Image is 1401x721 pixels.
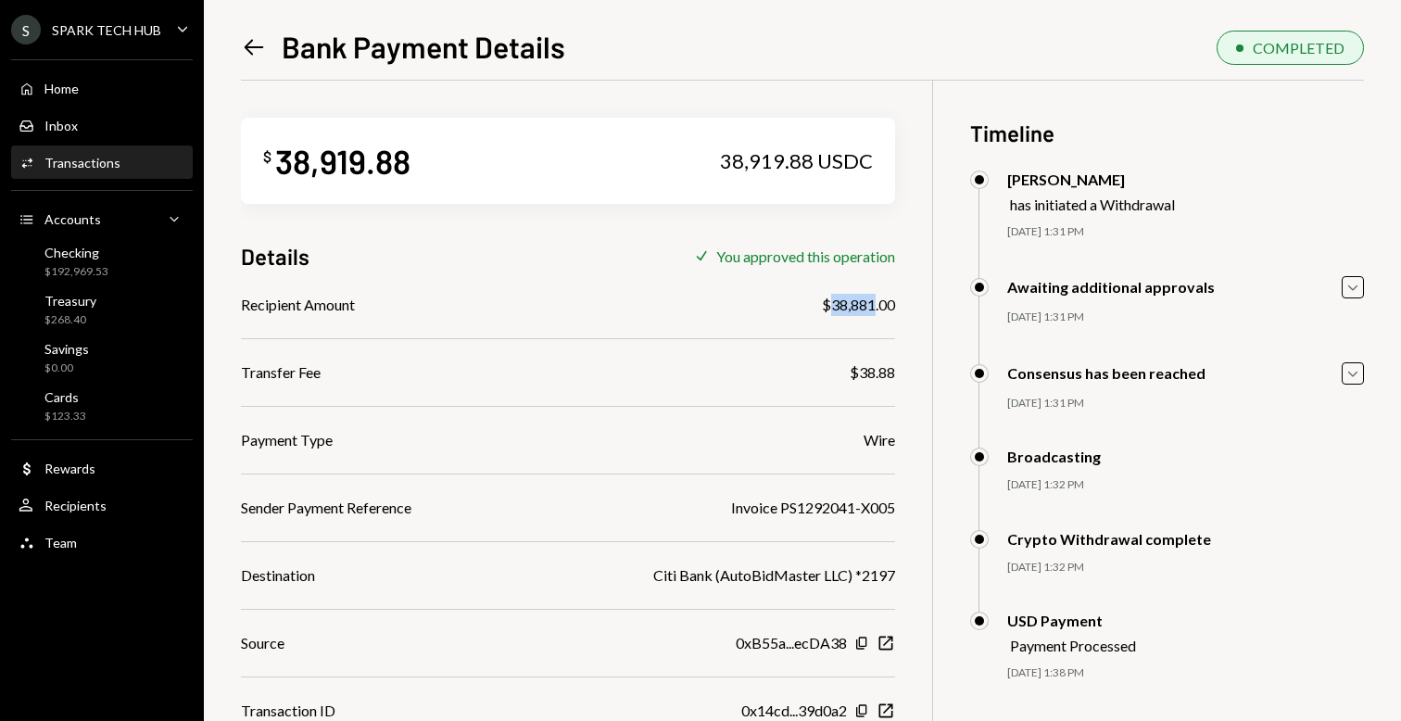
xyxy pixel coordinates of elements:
[241,361,321,384] div: Transfer Fee
[1007,477,1364,493] div: [DATE] 1:32 PM
[1007,171,1175,188] div: [PERSON_NAME]
[241,564,315,587] div: Destination
[241,294,355,316] div: Recipient Amount
[44,341,89,357] div: Savings
[1253,39,1344,57] div: COMPLETED
[850,361,895,384] div: $38.88
[1007,665,1364,681] div: [DATE] 1:38 PM
[44,118,78,133] div: Inbox
[282,28,565,65] h1: Bank Payment Details
[1007,224,1364,240] div: [DATE] 1:31 PM
[1007,530,1211,548] div: Crypto Withdrawal complete
[716,247,895,265] div: You approved this operation
[11,108,193,142] a: Inbox
[11,384,193,428] a: Cards$123.33
[11,488,193,522] a: Recipients
[44,498,107,513] div: Recipients
[11,239,193,284] a: Checking$192,969.53
[44,535,77,550] div: Team
[1007,612,1136,629] div: USD Payment
[1007,448,1101,465] div: Broadcasting
[241,632,284,654] div: Source
[52,22,161,38] div: SPARK TECH HUB
[44,360,89,376] div: $0.00
[1010,637,1136,654] div: Payment Processed
[970,118,1364,148] h3: Timeline
[44,155,120,171] div: Transactions
[241,241,309,272] h3: Details
[1007,396,1364,411] div: [DATE] 1:31 PM
[11,15,41,44] div: S
[275,140,410,182] div: 38,919.88
[11,335,193,380] a: Savings$0.00
[44,312,96,328] div: $268.40
[11,525,193,559] a: Team
[1007,310,1364,325] div: [DATE] 1:31 PM
[44,389,86,405] div: Cards
[44,211,101,227] div: Accounts
[44,409,86,424] div: $123.33
[1007,560,1364,576] div: [DATE] 1:32 PM
[1007,278,1215,296] div: Awaiting additional approvals
[736,632,847,654] div: 0xB55a...ecDA38
[1007,364,1205,382] div: Consensus has been reached
[864,429,895,451] div: Wire
[11,451,193,485] a: Rewards
[44,81,79,96] div: Home
[44,245,108,260] div: Checking
[1010,196,1175,213] div: has initiated a Withdrawal
[653,564,895,587] div: Citi Bank (AutoBidMaster LLC) *2197
[11,145,193,179] a: Transactions
[241,429,333,451] div: Payment Type
[11,202,193,235] a: Accounts
[241,497,411,519] div: Sender Payment Reference
[44,293,96,309] div: Treasury
[731,497,895,519] div: Invoice PS1292041-X005
[720,148,873,174] div: 38,919.88 USDC
[11,71,193,105] a: Home
[263,147,271,166] div: $
[822,294,895,316] div: $38,881.00
[11,287,193,332] a: Treasury$268.40
[44,461,95,476] div: Rewards
[44,264,108,280] div: $192,969.53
